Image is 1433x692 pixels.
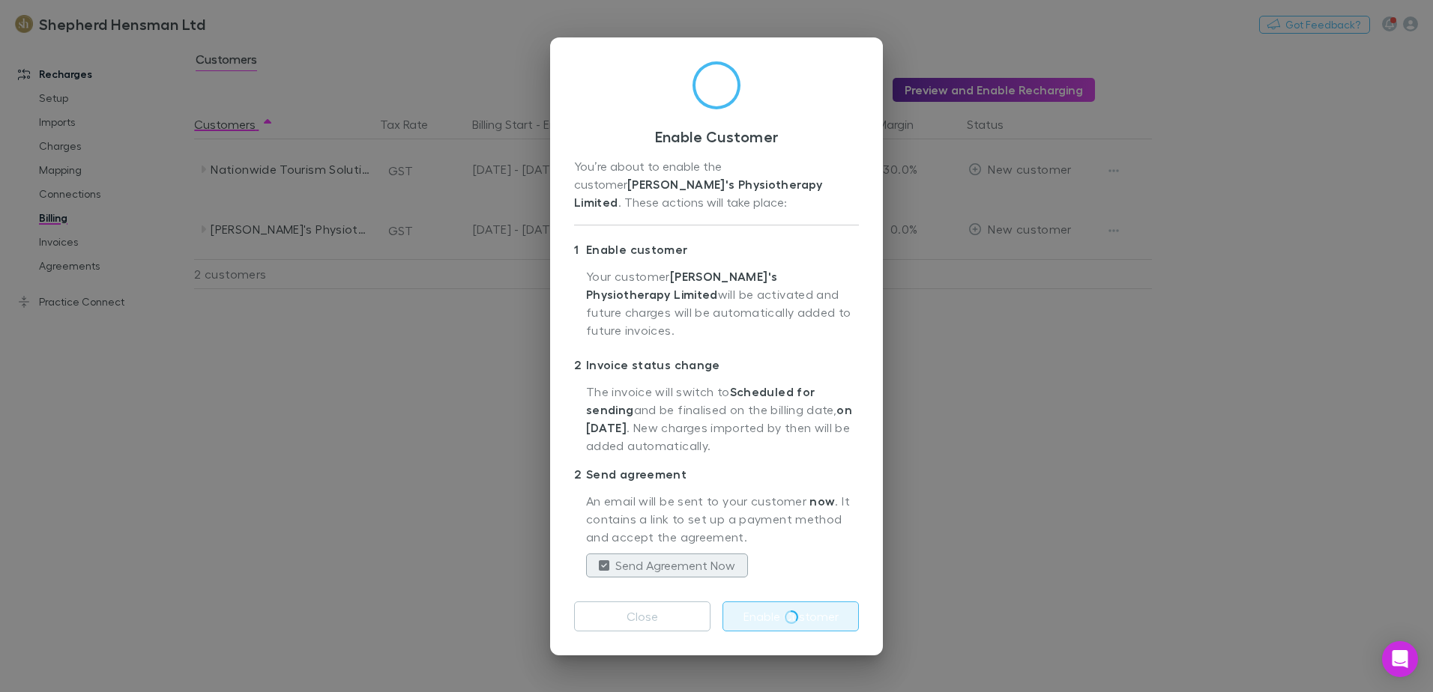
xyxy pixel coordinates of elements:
div: You’re about to enable the customer . These actions will take place: [574,157,859,213]
p: Invoice status change [574,353,859,377]
button: Send Agreement Now [586,553,748,577]
strong: [PERSON_NAME]'s Physiotherapy Limited [574,177,826,210]
div: 2 [574,356,586,374]
p: An email will be sent to your customer . It contains a link to set up a payment method and accept... [586,492,859,547]
p: Send agreement [574,462,859,486]
p: Enable customer [574,237,859,261]
p: The invoice will switch to and be finalised on the billing date, . New charges imported by then w... [586,383,859,456]
div: Open Intercom Messenger [1382,641,1418,677]
h3: Enable Customer [574,127,859,145]
strong: now [809,494,835,509]
strong: on [DATE] [586,402,852,435]
div: 1 [574,240,586,258]
strong: [PERSON_NAME]'s Physiotherapy Limited [586,269,777,302]
p: Your customer will be activated and future charges will be automatically added to future invoices. [586,267,859,347]
strong: Scheduled for sending [586,384,815,417]
button: Close [574,601,711,631]
div: 2 [574,465,586,483]
button: Enable Customer [722,601,859,631]
label: Send Agreement Now [615,556,735,574]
